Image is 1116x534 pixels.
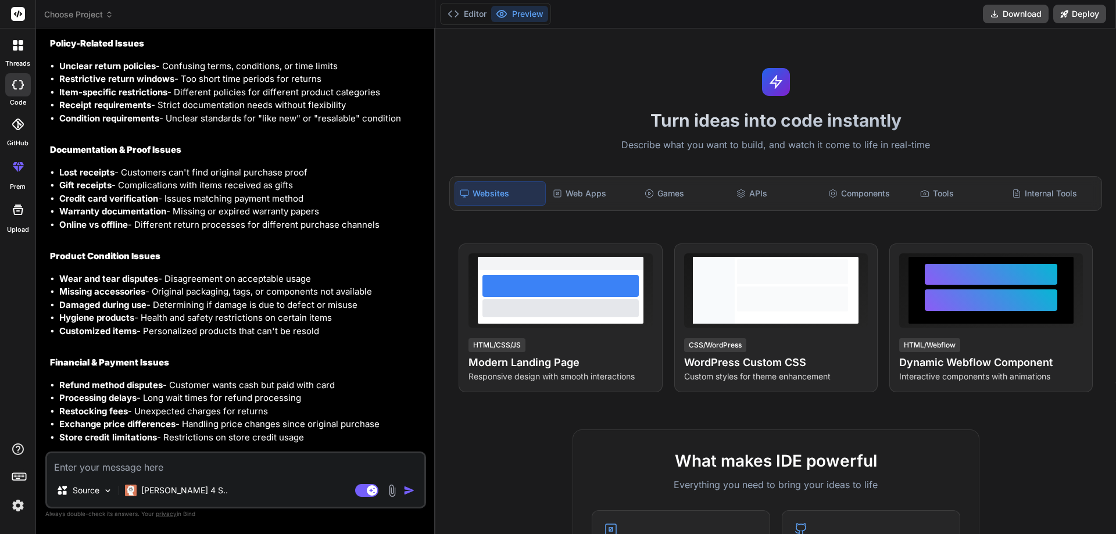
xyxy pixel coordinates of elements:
li: - Original packaging, tags, or components not available [59,285,424,299]
label: GitHub [7,138,28,148]
li: - Customers can't find original purchase proof [59,166,424,180]
button: Preview [491,6,548,22]
strong: Product Condition Issues [50,250,160,261]
li: - Unexpected charges for returns [59,405,424,418]
img: Pick Models [103,486,113,496]
strong: Wear and tear disputes [59,273,158,284]
li: - Different policies for different product categories [59,86,424,99]
div: Internal Tools [1007,181,1097,206]
li: - Determining if damage is due to defect or misuse [59,299,424,312]
strong: Restrictive return windows [59,73,174,84]
p: Interactive components with animations [899,371,1083,382]
strong: Policy-Related Issues [50,38,144,49]
strong: Customized items [59,325,137,336]
label: prem [10,182,26,192]
img: settings [8,496,28,515]
strong: Receipt requirements [59,99,151,110]
button: Editor [443,6,491,22]
strong: Restocking fees [59,406,128,417]
li: - Disagreement on acceptable usage [59,273,424,286]
img: icon [403,485,415,496]
strong: Processing delays [59,392,137,403]
div: Games [640,181,729,206]
li: - Health and safety restrictions on certain items [59,311,424,325]
li: - Issues matching payment method [59,192,424,206]
strong: Gift receipts [59,180,112,191]
p: [PERSON_NAME] 4 S.. [141,485,228,496]
strong: Financial & Payment Issues [50,357,169,368]
span: Choose Project [44,9,113,20]
div: HTML/Webflow [899,338,960,352]
strong: Condition requirements [59,113,159,124]
strong: Hygiene products [59,312,134,323]
li: - Complications with items received as gifts [59,179,424,192]
p: Describe what you want to build, and watch it come to life in real-time [442,138,1109,153]
label: code [10,98,26,107]
p: Custom styles for theme enhancement [684,371,868,382]
li: - Different return processes for different purchase channels [59,218,424,232]
strong: Exchange price differences [59,418,176,429]
strong: Store credit limitations [59,432,157,443]
strong: Refund method disputes [59,379,163,390]
li: - Long wait times for refund processing [59,392,424,405]
div: Websites [455,181,545,206]
strong: Online vs offline [59,219,128,230]
strong: Missing accessories [59,286,145,297]
strong: Item-specific restrictions [59,87,167,98]
p: Source [73,485,99,496]
li: - Customer wants cash but paid with card [59,379,424,392]
h2: What makes IDE powerful [592,449,960,473]
li: - Confusing terms, conditions, or time limits [59,60,424,73]
div: CSS/WordPress [684,338,746,352]
strong: Warranty documentation [59,206,166,217]
img: attachment [385,484,399,497]
span: privacy [156,510,177,517]
div: Tools [915,181,1005,206]
li: - Personalized products that can't be resold [59,325,424,338]
h4: Modern Landing Page [468,354,652,371]
label: threads [5,59,30,69]
li: - Strict documentation needs without flexibility [59,99,424,112]
p: Responsive design with smooth interactions [468,371,652,382]
img: Claude 4 Sonnet [125,485,137,496]
li: - Handling price changes since original purchase [59,418,424,431]
p: Always double-check its answers. Your in Bind [45,508,426,519]
label: Upload [7,225,29,235]
div: HTML/CSS/JS [468,338,525,352]
button: Download [983,5,1049,23]
div: Web Apps [548,181,638,206]
button: Deploy [1053,5,1106,23]
strong: Damaged during use [59,299,146,310]
li: - Unclear standards for "like new" or "resalable" condition [59,112,424,126]
strong: Lost receipts [59,167,115,178]
div: Components [824,181,913,206]
li: - Missing or expired warranty papers [59,205,424,218]
strong: Unclear return policies [59,60,156,71]
div: APIs [732,181,821,206]
p: Everything you need to bring your ideas to life [592,478,960,492]
strong: Documentation & Proof Issues [50,144,181,155]
strong: Credit card verification [59,193,158,204]
h4: Dynamic Webflow Component [899,354,1083,371]
li: - Too short time periods for returns [59,73,424,86]
h1: Turn ideas into code instantly [442,110,1109,131]
h4: WordPress Custom CSS [684,354,868,371]
li: - Restrictions on store credit usage [59,431,424,445]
